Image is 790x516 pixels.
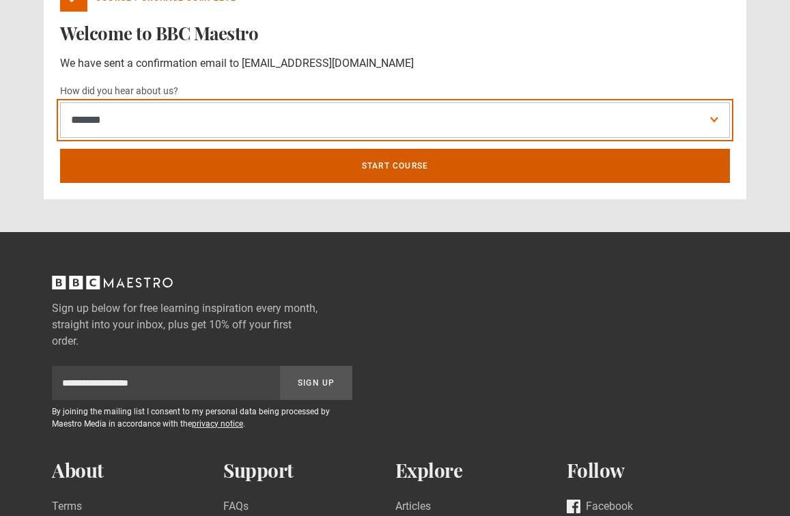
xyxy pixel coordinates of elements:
[60,149,730,183] a: Start course
[280,366,352,400] button: Sign Up
[52,366,352,400] div: Sign up to newsletter
[52,405,352,430] p: By joining the mailing list I consent to my personal data being processed by Maestro Media in acc...
[192,419,243,429] a: privacy notice
[223,459,395,482] h2: Support
[60,23,730,44] h1: Welcome to BBC Maestro
[52,459,223,482] h2: About
[567,459,738,482] h2: Follow
[395,459,567,482] h2: Explore
[52,276,173,289] svg: BBC Maestro, back to top
[52,300,352,349] label: Sign up below for free learning inspiration every month, straight into your inbox, plus get 10% o...
[60,83,178,100] label: How did you hear about us?
[52,281,173,293] a: BBC Maestro, back to top
[60,55,730,72] p: We have sent a confirmation email to [EMAIL_ADDRESS][DOMAIN_NAME]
